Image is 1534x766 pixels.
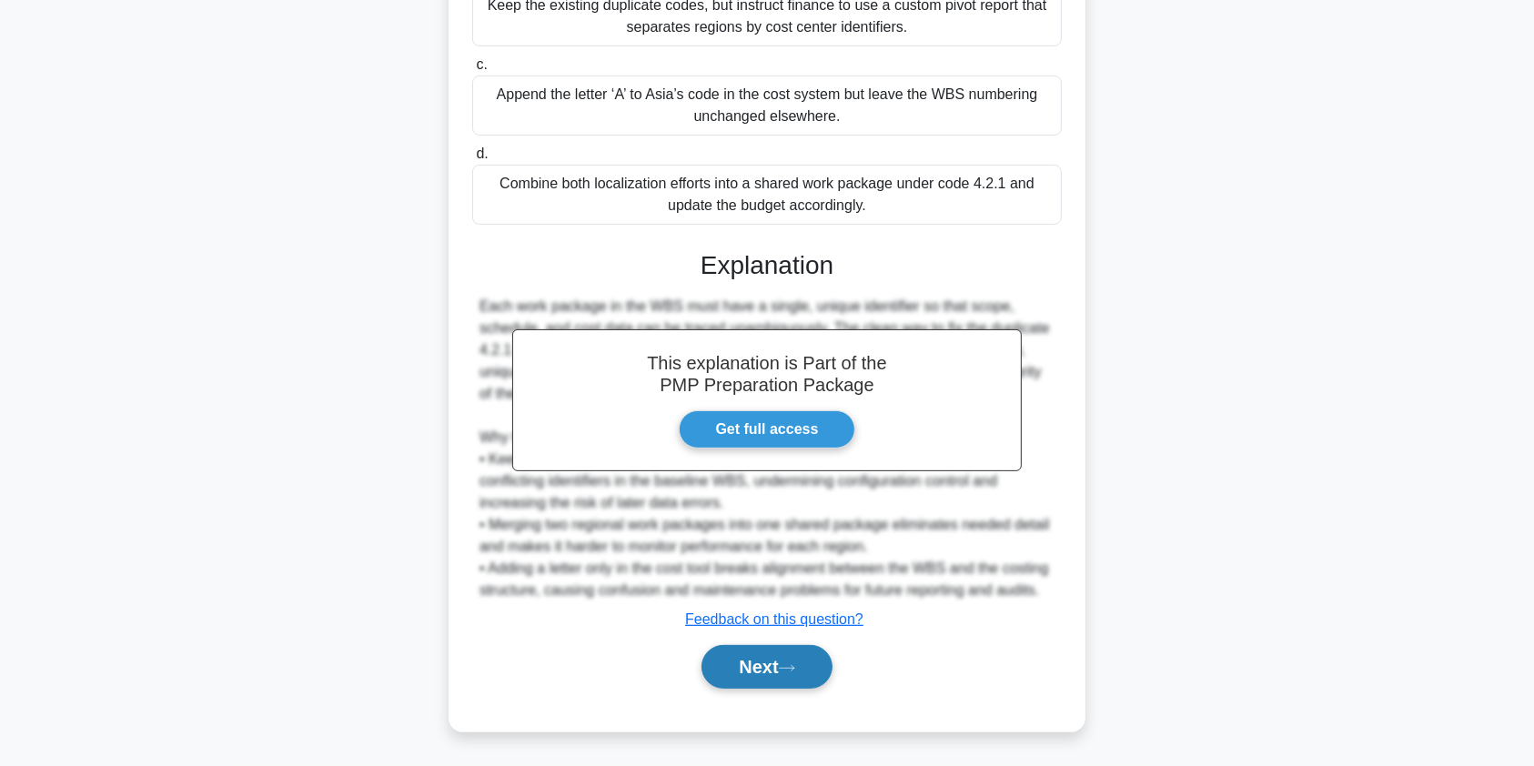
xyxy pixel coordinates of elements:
button: Next [701,645,832,689]
div: Combine both localization efforts into a shared work package under code 4.2.1 and update the budg... [472,165,1062,225]
div: Append the letter ‘A’ to Asia’s code in the cost system but leave the WBS numbering unchanged els... [472,76,1062,136]
div: Each work package in the WBS must have a single, unique identifier so that scope, schedule, and c... [479,296,1055,601]
span: d. [476,146,488,161]
h3: Explanation [483,250,1051,281]
span: c. [476,56,487,72]
a: Feedback on this question? [685,611,863,627]
a: Get full access [679,410,856,449]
